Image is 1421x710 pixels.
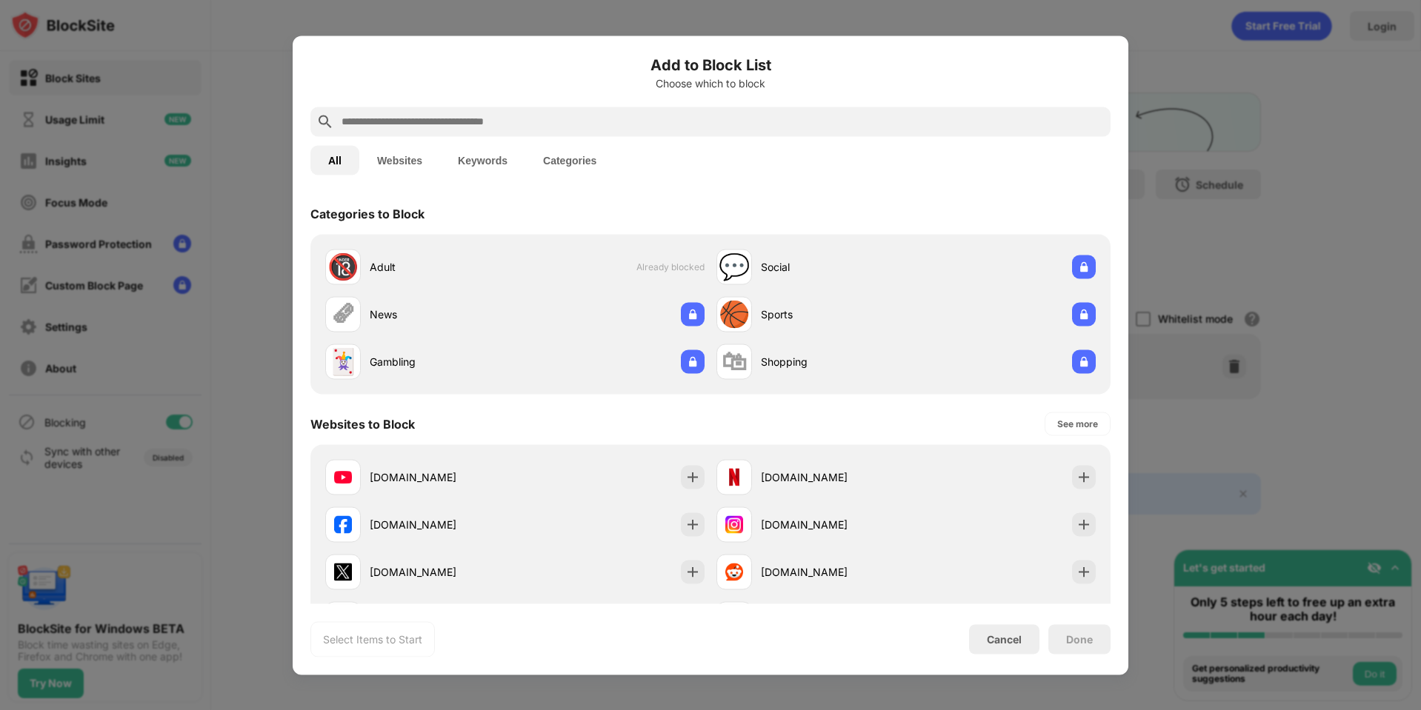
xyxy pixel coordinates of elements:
h6: Add to Block List [310,53,1111,76]
img: favicons [725,563,743,580]
div: Social [761,259,906,275]
div: Done [1066,633,1093,645]
div: [DOMAIN_NAME] [761,564,906,580]
button: Categories [525,145,614,175]
div: Adult [370,259,515,275]
div: 🏀 [719,299,750,329]
img: favicons [725,515,743,533]
div: Cancel [987,633,1022,646]
img: favicons [334,515,352,533]
div: Categories to Block [310,206,425,221]
div: [DOMAIN_NAME] [370,469,515,485]
span: Already blocked [636,261,705,272]
img: favicons [725,468,743,486]
div: 🔞 [327,252,359,282]
div: News [370,307,515,322]
img: favicons [334,563,352,580]
div: Sports [761,307,906,322]
div: Websites to Block [310,416,415,431]
img: search.svg [316,113,334,130]
div: 💬 [719,252,750,282]
div: Gambling [370,354,515,369]
button: Keywords [440,145,525,175]
div: 🛍 [722,346,747,377]
div: [DOMAIN_NAME] [370,517,515,532]
div: See more [1057,416,1098,431]
div: Select Items to Start [323,632,422,646]
button: All [310,145,359,175]
div: Shopping [761,354,906,369]
div: [DOMAIN_NAME] [761,469,906,485]
div: 🗞 [330,299,356,329]
div: Choose which to block [310,77,1111,89]
div: 🃏 [327,346,359,377]
img: favicons [334,468,352,486]
div: [DOMAIN_NAME] [370,564,515,580]
div: [DOMAIN_NAME] [761,517,906,532]
button: Websites [359,145,440,175]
